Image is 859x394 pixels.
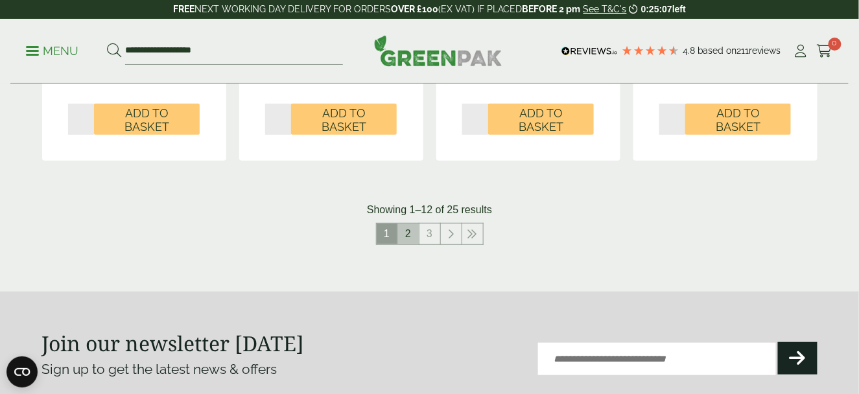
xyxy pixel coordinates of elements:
[561,47,618,56] img: REVIEWS.io
[488,104,594,135] button: Add to Basket
[367,202,492,218] p: Showing 1–12 of 25 results
[377,224,397,244] span: 1
[817,41,833,61] a: 0
[621,45,679,56] div: 4.79 Stars
[391,4,438,14] strong: OVER £100
[42,329,305,357] strong: Join our newsletter [DATE]
[94,104,200,135] button: Add to Basket
[583,4,627,14] a: See T&C's
[817,45,833,58] i: Cart
[685,104,791,135] button: Add to Basket
[829,38,841,51] span: 0
[641,4,672,14] span: 0:25:07
[497,106,585,134] span: Add to Basket
[737,45,749,56] span: 211
[749,45,781,56] span: reviews
[26,43,78,56] a: Menu
[672,4,686,14] span: left
[398,224,419,244] a: 2
[419,224,440,244] a: 3
[173,4,194,14] strong: FREE
[300,106,388,134] span: Add to Basket
[6,356,38,388] button: Open CMP widget
[291,104,397,135] button: Add to Basket
[694,106,782,134] span: Add to Basket
[698,45,737,56] span: Based on
[793,45,809,58] i: My Account
[26,43,78,59] p: Menu
[374,35,502,66] img: GreenPak Supplies
[42,359,391,380] p: Sign up to get the latest news & offers
[523,4,581,14] strong: BEFORE 2 pm
[683,45,698,56] span: 4.8
[103,106,191,134] span: Add to Basket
